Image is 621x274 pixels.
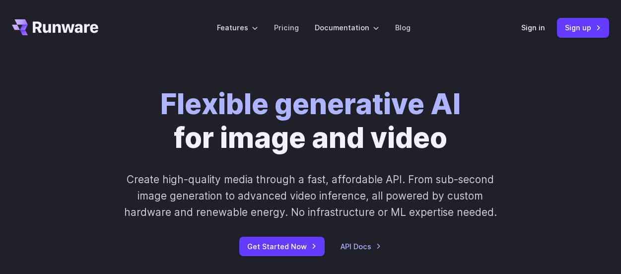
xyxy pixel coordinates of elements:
[160,87,461,121] strong: Flexible generative AI
[557,18,609,37] a: Sign up
[160,87,461,155] h1: for image and video
[239,237,325,256] a: Get Started Now
[315,22,379,33] label: Documentation
[521,22,545,33] a: Sign in
[12,19,98,35] a: Go to /
[120,171,502,221] p: Create high-quality media through a fast, affordable API. From sub-second image generation to adv...
[341,241,381,252] a: API Docs
[274,22,299,33] a: Pricing
[395,22,411,33] a: Blog
[217,22,258,33] label: Features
